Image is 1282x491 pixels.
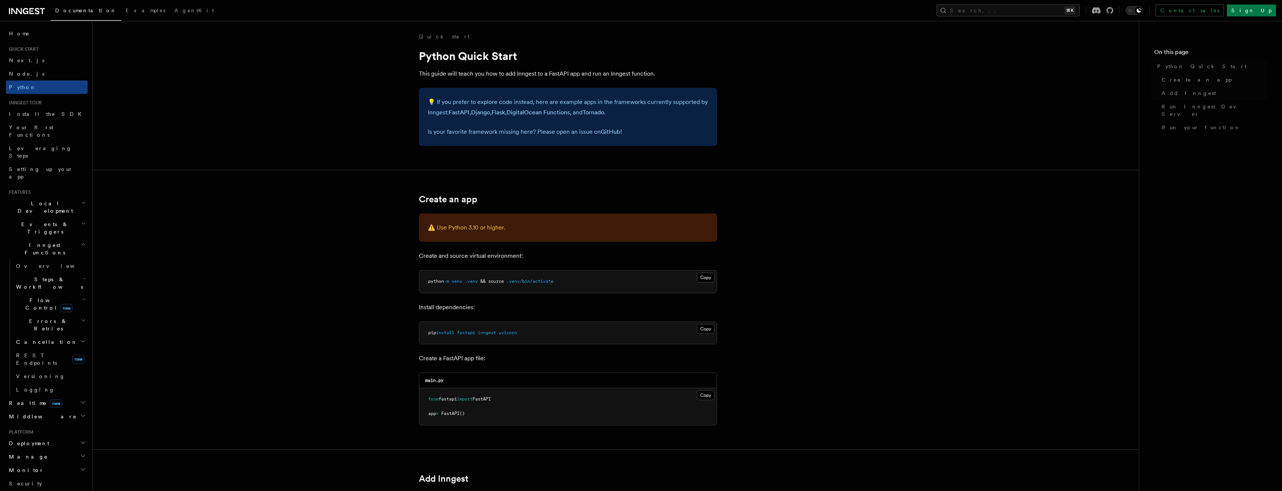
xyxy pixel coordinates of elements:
kbd: ⌘K [1065,7,1075,14]
span: uvicorn [499,330,517,335]
span: fastapi [457,330,475,335]
span: () [460,411,465,416]
a: Add Inngest [1159,86,1267,100]
span: Realtime [6,399,62,407]
span: Leveraging Steps [9,145,72,159]
span: Examples [126,7,165,13]
p: This guide will teach you how to add Inngest to a FastAPI app and run an Inngest function. [419,69,717,79]
a: Create an app [1159,73,1267,86]
p: Is your favorite framework missing here? Please open an issue on ! [428,127,708,137]
span: .venv/bin/activate [506,279,553,284]
span: new [72,355,85,364]
span: app [428,411,436,416]
button: Copy [697,273,714,282]
span: Security [9,481,42,487]
button: Monitor [6,463,88,477]
button: Realtimenew [6,396,88,410]
div: Inngest Functions [6,259,88,396]
h4: On this page [1154,48,1267,60]
a: DigitalOcean Functions [506,109,570,116]
span: && [480,279,486,284]
span: REST Endpoints [16,352,57,366]
span: Create an app [1162,76,1232,83]
span: Add Inngest [1162,89,1216,97]
a: Contact sales [1156,4,1224,16]
span: Python [9,84,36,90]
span: pip [428,330,436,335]
span: from [428,396,439,402]
span: Inngest tour [6,100,42,106]
span: Cancellation [13,338,78,346]
span: inngest [478,330,496,335]
span: Platform [6,429,34,435]
a: Security [6,477,88,490]
span: Manage [6,453,48,460]
span: Python Quick Start [1157,63,1247,70]
a: Run your function [1159,121,1267,134]
a: Documentation [51,2,121,21]
button: Inngest Functions [6,238,88,259]
span: Install the SDK [9,111,86,117]
a: Python [6,80,88,94]
a: Logging [13,383,88,396]
a: Examples [121,2,170,20]
span: Run your function [1162,124,1241,131]
button: Local Development [6,197,88,218]
button: Middleware [6,410,88,423]
span: Documentation [55,7,117,13]
a: Create an app [419,194,477,205]
span: Middleware [6,413,77,420]
a: Quick start [419,33,470,40]
a: Your first Functions [6,121,88,142]
code: main.py [425,378,443,383]
span: Deployment [6,440,49,447]
span: source [488,279,504,284]
a: Overview [13,259,88,273]
button: Steps & Workflows [13,273,88,294]
span: Events & Triggers [6,221,81,235]
a: Sign Up [1227,4,1276,16]
span: venv [452,279,462,284]
span: new [60,304,73,312]
span: Next.js [9,57,44,63]
span: Quick start [6,46,38,52]
a: GitHub [601,128,621,135]
span: Local Development [6,200,81,215]
a: FastAPI [449,109,470,116]
span: Your first Functions [9,124,53,138]
span: .venv [465,279,478,284]
span: Flow Control [13,297,82,311]
button: Search...⌘K [937,4,1080,16]
a: Home [6,27,88,40]
a: Flask [492,109,505,116]
span: Steps & Workflows [13,276,83,291]
a: REST Endpointsnew [13,349,88,370]
span: new [50,399,62,408]
button: Copy [697,390,714,400]
span: Setting up your app [9,166,73,180]
span: Versioning [16,373,65,379]
span: Inngest Functions [6,241,80,256]
a: Versioning [13,370,88,383]
span: Features [6,189,31,195]
span: Node.js [9,71,44,77]
span: -m [444,279,449,284]
a: Next.js [6,54,88,67]
a: Run Inngest Dev Server [1159,100,1267,121]
button: Toggle dark mode [1125,6,1143,15]
a: Add Inngest [419,473,468,484]
button: Cancellation [13,335,88,349]
button: Copy [697,324,714,334]
a: Python Quick Start [1154,60,1267,73]
span: fastapi [439,396,457,402]
span: AgentKit [174,7,214,13]
button: Flow Controlnew [13,294,88,314]
span: Monitor [6,466,44,474]
a: Django [471,109,490,116]
span: import [457,396,473,402]
span: Logging [16,387,55,393]
span: = [436,411,439,416]
button: Deployment [6,437,88,450]
span: Run Inngest Dev Server [1162,103,1267,118]
a: Tornado [582,109,604,116]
